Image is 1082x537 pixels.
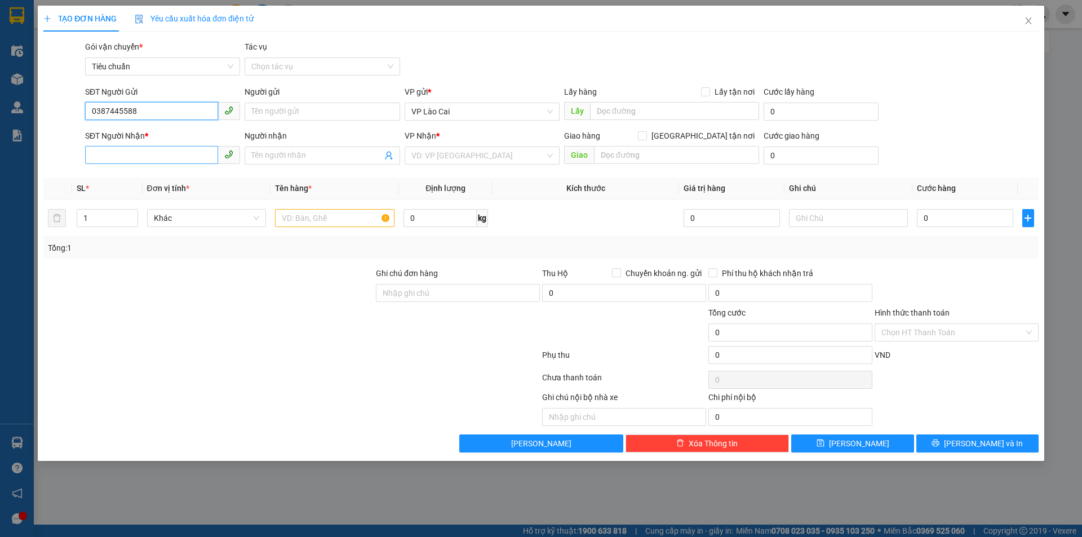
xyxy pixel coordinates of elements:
[564,146,594,164] span: Giao
[717,267,818,279] span: Phí thu hộ khách nhận trả
[626,434,790,452] button: deleteXóa Thông tin
[647,130,759,142] span: [GEOGRAPHIC_DATA] tận nơi
[817,439,824,448] span: save
[48,209,66,227] button: delete
[564,102,590,120] span: Lấy
[708,391,872,408] div: Chi phí nội bộ
[511,437,571,450] span: [PERSON_NAME]
[376,284,540,302] input: Ghi chú đơn hàng
[590,102,759,120] input: Dọc đường
[542,408,706,426] input: Nhập ghi chú
[684,184,725,193] span: Giá trị hàng
[245,86,400,98] div: Người gửi
[459,434,623,452] button: [PERSON_NAME]
[791,434,914,452] button: save[PERSON_NAME]
[85,130,240,142] div: SĐT Người Nhận
[405,131,436,140] span: VP Nhận
[92,58,233,75] span: Tiêu chuẩn
[829,437,889,450] span: [PERSON_NAME]
[564,87,597,96] span: Lấy hàng
[224,106,233,115] span: phone
[245,42,267,51] label: Tác vụ
[542,269,568,278] span: Thu Hộ
[917,184,956,193] span: Cước hàng
[135,15,144,24] img: icon
[944,437,1023,450] span: [PERSON_NAME] và In
[875,308,950,317] label: Hình thức thanh toán
[676,439,684,448] span: delete
[135,14,254,23] span: Yêu cầu xuất hóa đơn điện tử
[147,184,189,193] span: Đơn vị tính
[789,209,908,227] input: Ghi Chú
[784,177,913,199] th: Ghi chú
[48,242,418,254] div: Tổng: 1
[542,391,706,408] div: Ghi chú nội bộ nhà xe
[764,131,819,140] label: Cước giao hàng
[708,308,746,317] span: Tổng cước
[224,150,233,159] span: phone
[564,131,600,140] span: Giao hàng
[77,184,86,193] span: SL
[1013,6,1044,37] button: Close
[684,209,779,227] input: 0
[85,42,143,51] span: Gói vận chuyển
[405,86,560,98] div: VP gửi
[477,209,488,227] span: kg
[1024,16,1033,25] span: close
[541,349,707,369] div: Phụ thu
[154,210,260,227] span: Khác
[932,439,939,448] span: printer
[411,103,553,120] span: VP Lào Cai
[376,269,438,278] label: Ghi chú đơn hàng
[689,437,738,450] span: Xóa Thông tin
[710,86,759,98] span: Lấy tận nơi
[43,14,117,23] span: TẠO ĐƠN HÀNG
[275,184,312,193] span: Tên hàng
[85,86,240,98] div: SĐT Người Gửi
[1022,209,1034,227] button: plus
[245,130,400,142] div: Người nhận
[916,434,1039,452] button: printer[PERSON_NAME] và In
[764,147,879,165] input: Cước giao hàng
[764,103,879,121] input: Cước lấy hàng
[43,15,51,23] span: plus
[621,267,706,279] span: Chuyển khoản ng. gửi
[384,151,393,160] span: user-add
[1023,214,1034,223] span: plus
[425,184,465,193] span: Định lượng
[594,146,759,164] input: Dọc đường
[566,184,605,193] span: Kích thước
[764,87,814,96] label: Cước lấy hàng
[875,350,890,360] span: VND
[541,371,707,391] div: Chưa thanh toán
[275,209,394,227] input: VD: Bàn, Ghế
